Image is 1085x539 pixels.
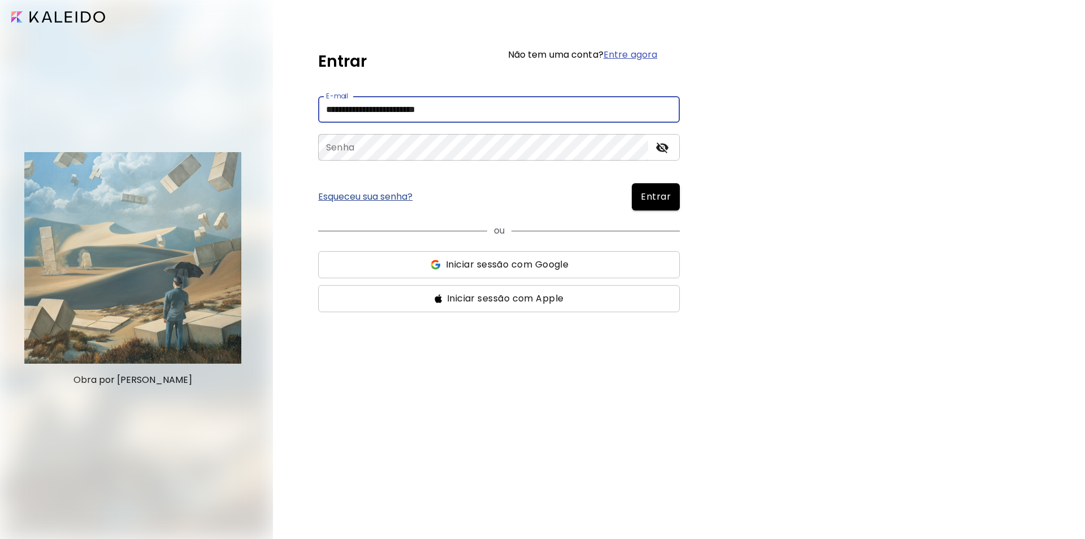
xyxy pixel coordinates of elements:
[653,138,672,157] button: toggle password visibility
[429,259,441,270] img: ss
[318,251,680,278] button: ssIniciar sessão com Google
[318,285,680,312] button: ssIniciar sessão com Apple
[641,190,671,204] span: Entrar
[318,192,413,201] a: Esqueceu sua senha?
[508,50,658,59] h6: Não tem uma conta?
[435,294,442,303] img: ss
[494,224,505,238] p: ou
[447,292,564,305] span: Iniciar sessão com Apple
[604,48,657,61] a: Entre agora
[318,50,367,74] h5: Entrar
[446,258,568,271] span: Iniciar sessão com Google
[632,183,680,210] button: Entrar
